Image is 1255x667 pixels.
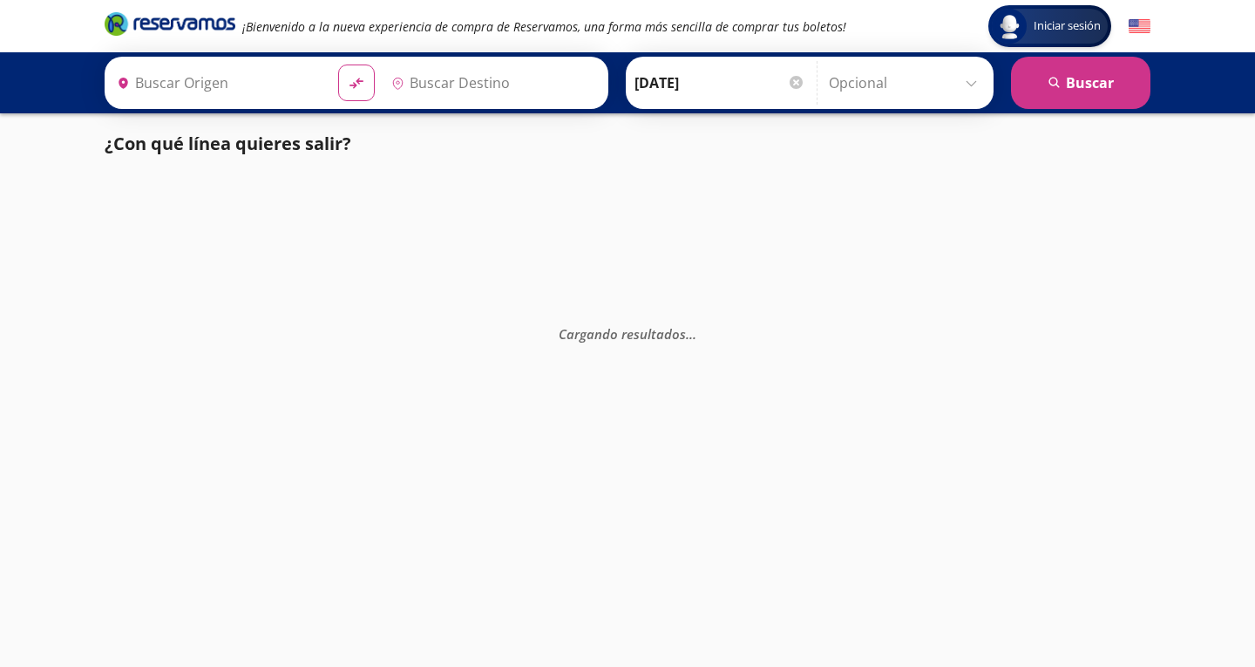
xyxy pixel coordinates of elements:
input: Buscar Destino [384,61,599,105]
input: Buscar Origen [110,61,324,105]
i: Brand Logo [105,10,235,37]
input: Elegir Fecha [634,61,805,105]
a: Brand Logo [105,10,235,42]
button: Buscar [1011,57,1150,109]
span: . [689,324,693,342]
input: Opcional [829,61,985,105]
em: ¡Bienvenido a la nueva experiencia de compra de Reservamos, una forma más sencilla de comprar tus... [242,18,846,35]
span: . [686,324,689,342]
em: Cargando resultados [559,324,696,342]
p: ¿Con qué línea quieres salir? [105,131,351,157]
span: . [693,324,696,342]
button: English [1129,16,1150,37]
span: Iniciar sesión [1027,17,1108,35]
